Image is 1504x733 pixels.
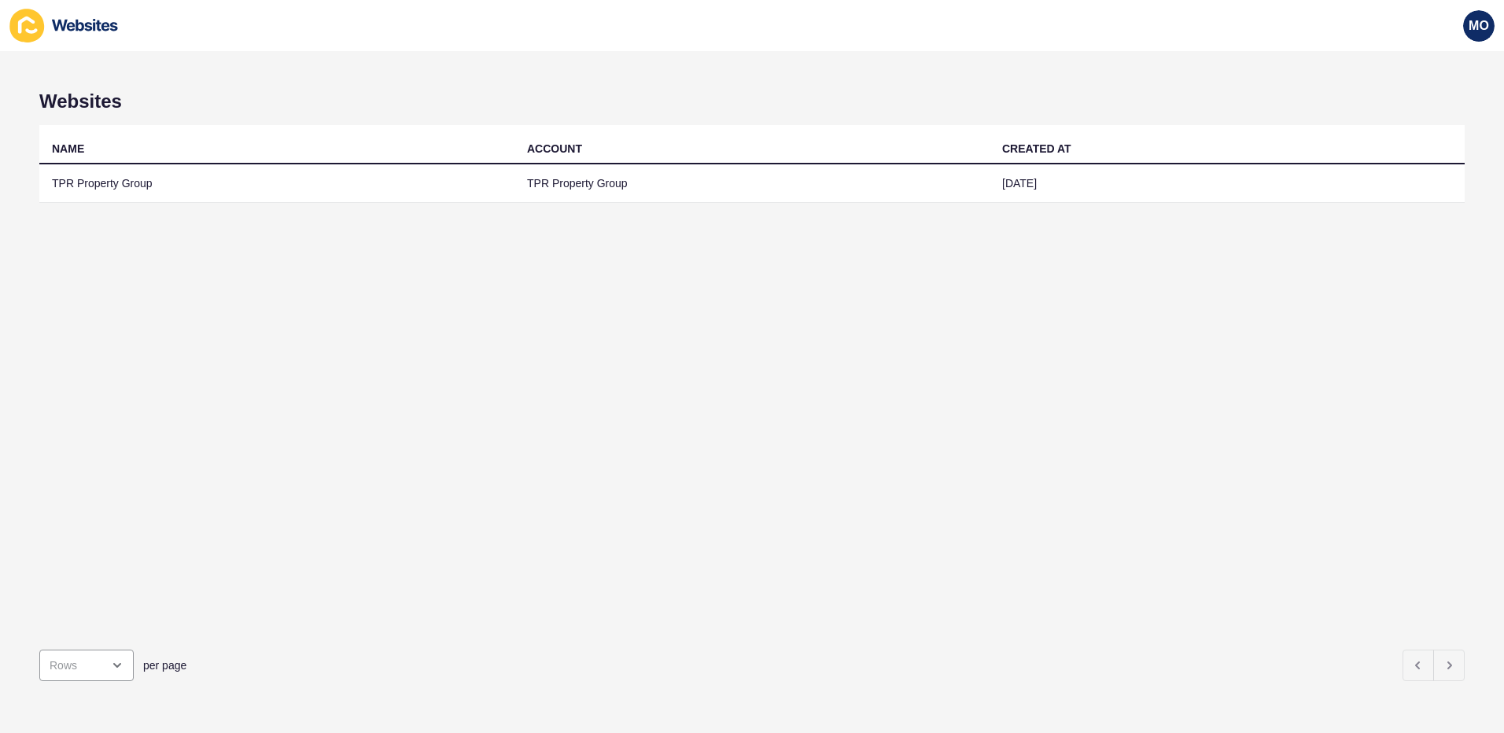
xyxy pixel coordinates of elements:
[527,141,582,157] div: ACCOUNT
[1002,141,1071,157] div: CREATED AT
[1469,18,1489,34] span: MO
[514,164,990,203] td: TPR Property Group
[52,141,84,157] div: NAME
[39,90,1465,112] h1: Websites
[39,164,514,203] td: TPR Property Group
[990,164,1465,203] td: [DATE]
[143,657,186,673] span: per page
[39,650,134,681] div: open menu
